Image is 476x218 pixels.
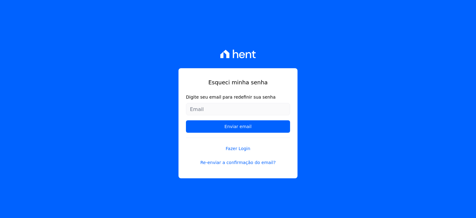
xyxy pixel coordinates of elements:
[186,138,290,152] a: Fazer Login
[186,103,290,115] input: Email
[186,159,290,166] a: Re-enviar a confirmação do email?
[186,78,290,87] h1: Esqueci minha senha
[186,120,290,133] input: Enviar email
[186,94,290,100] label: Digite seu email para redefinir sua senha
